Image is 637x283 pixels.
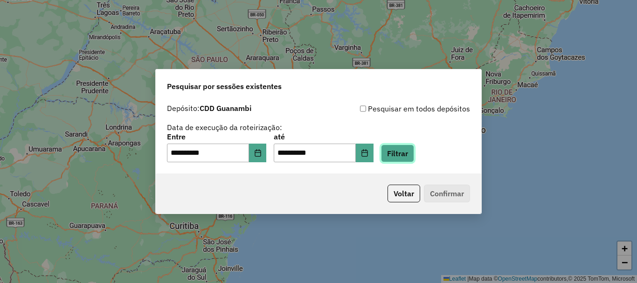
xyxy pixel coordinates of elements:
[249,144,267,162] button: Choose Date
[200,104,251,113] strong: CDD Guanambi
[167,122,282,133] label: Data de execução da roteirização:
[167,131,266,142] label: Entre
[381,145,414,162] button: Filtrar
[167,103,251,114] label: Depósito:
[318,103,470,114] div: Pesquisar em todos depósitos
[356,144,374,162] button: Choose Date
[274,131,373,142] label: até
[388,185,420,202] button: Voltar
[167,81,282,92] span: Pesquisar por sessões existentes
